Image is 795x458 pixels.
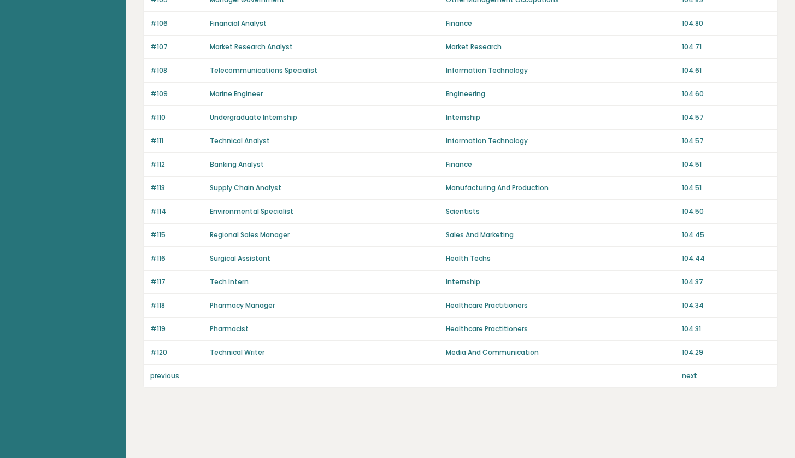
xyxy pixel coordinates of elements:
[682,301,770,310] p: 104.34
[446,89,675,99] p: Engineering
[682,89,770,99] p: 104.60
[682,183,770,193] p: 104.51
[210,160,264,169] a: Banking Analyst
[446,183,675,193] p: Manufacturing And Production
[150,230,203,240] p: #115
[446,160,675,169] p: Finance
[210,19,267,28] a: Financial Analyst
[150,160,203,169] p: #112
[210,301,275,310] a: Pharmacy Manager
[682,136,770,146] p: 104.57
[150,66,203,75] p: #108
[682,230,770,240] p: 104.45
[446,136,675,146] p: Information Technology
[150,277,203,287] p: #117
[682,42,770,52] p: 104.71
[150,254,203,263] p: #116
[446,230,675,240] p: Sales And Marketing
[210,113,297,122] a: Undergraduate Internship
[150,301,203,310] p: #118
[682,277,770,287] p: 104.37
[210,230,290,239] a: Regional Sales Manager
[150,348,203,357] p: #120
[446,19,675,28] p: Finance
[150,324,203,334] p: #119
[150,113,203,122] p: #110
[446,207,675,216] p: Scientists
[682,160,770,169] p: 104.51
[150,136,203,146] p: #111
[446,301,675,310] p: Healthcare Practitioners
[210,324,249,333] a: Pharmacist
[150,89,203,99] p: #109
[446,42,675,52] p: Market Research
[446,324,675,334] p: Healthcare Practitioners
[446,254,675,263] p: Health Techs
[682,324,770,334] p: 104.31
[210,254,270,263] a: Surgical Assistant
[210,277,249,286] a: Tech Intern
[682,348,770,357] p: 104.29
[210,136,270,145] a: Technical Analyst
[210,66,317,75] a: Telecommunications Specialist
[150,207,203,216] p: #114
[210,207,293,216] a: Environmental Specialist
[150,42,203,52] p: #107
[446,66,675,75] p: Information Technology
[682,207,770,216] p: 104.50
[682,113,770,122] p: 104.57
[150,19,203,28] p: #106
[682,254,770,263] p: 104.44
[210,89,263,98] a: Marine Engineer
[210,348,264,357] a: Technical Writer
[682,19,770,28] p: 104.80
[210,42,293,51] a: Market Research Analyst
[150,371,179,380] a: previous
[210,183,281,192] a: Supply Chain Analyst
[446,113,675,122] p: Internship
[446,348,675,357] p: Media And Communication
[682,66,770,75] p: 104.61
[150,183,203,193] p: #113
[446,277,675,287] p: Internship
[682,371,697,380] a: next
